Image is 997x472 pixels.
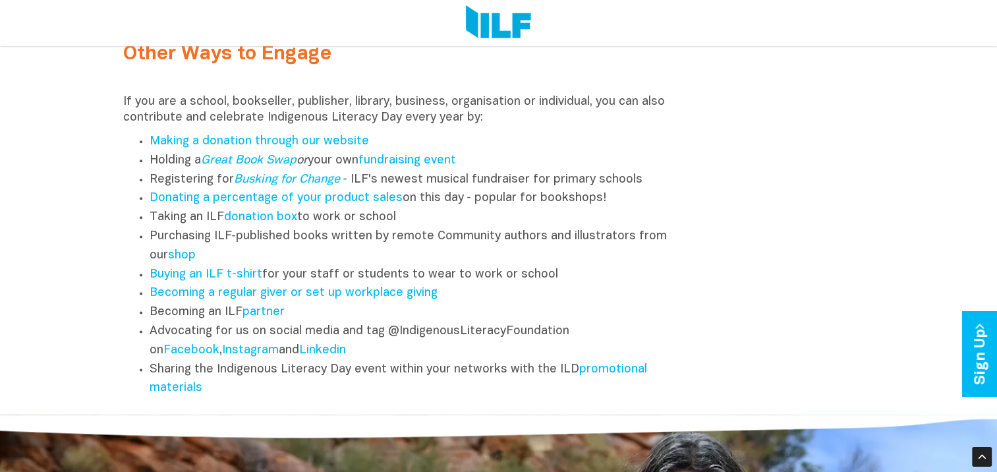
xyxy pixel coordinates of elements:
a: donation box [224,212,297,223]
a: Great Book Swap [201,155,297,166]
em: or [201,155,308,166]
a: Making a donation through our website [150,136,369,147]
li: Becoming an ILF [150,303,682,322]
a: Facebook [163,345,219,356]
a: Linkedin [299,345,346,356]
li: Registering for ‑ ILF's newest musical fundraiser for primary schools [150,171,682,190]
h2: Other Ways to Engage [123,44,682,65]
a: shop [168,250,196,261]
div: Scroll Back to Top [972,447,992,467]
li: for your staff or students to wear to work or school [150,266,682,285]
a: Busking for Change [234,174,340,185]
a: Donating a percentage of your product sales [150,192,403,204]
a: fundraising event [358,155,456,166]
li: Advocating for us on social media and tag @IndigenousLiteracyFoundation on , and [150,322,682,361]
li: Purchasing ILF‑published books written by remote Community authors and illustrators from our [150,227,682,266]
li: Taking an ILF to work or school [150,208,682,227]
li: on this day ‑ popular for bookshops! [150,189,682,208]
li: Sharing the Indigenous Literacy Day event within your networks with the ILD [150,361,682,399]
a: Buying an ILF t-shirt [150,269,262,280]
li: Holding a your own [150,152,682,171]
a: partner [242,307,285,318]
img: Logo [466,5,531,41]
p: If you are a school, bookseller, publisher, library, business, organisation or individual, you ca... [123,94,682,126]
a: Becoming a regular giver or set up workplace giving [150,287,438,299]
a: Instagram [222,345,279,356]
